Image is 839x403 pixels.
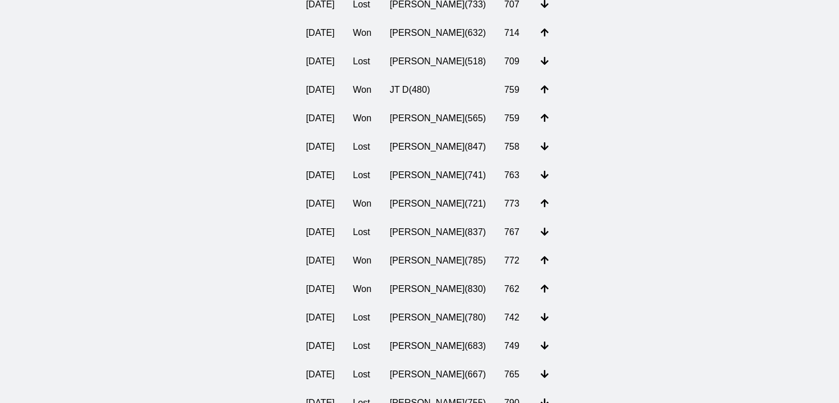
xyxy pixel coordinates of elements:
td: Lost [343,303,380,332]
td: Won [343,76,380,104]
td: 765 [495,360,531,389]
td: Won [343,104,380,133]
td: 709 [495,47,531,76]
td: [PERSON_NAME] ( 518 ) [380,47,495,76]
td: Won [343,246,380,275]
td: Lost [343,332,380,360]
td: [DATE] [297,275,343,303]
td: [PERSON_NAME] ( 847 ) [380,133,495,161]
td: Lost [343,360,380,389]
td: [DATE] [297,104,343,133]
td: [PERSON_NAME] ( 632 ) [380,19,495,47]
td: 758 [495,133,531,161]
td: [PERSON_NAME] ( 565 ) [380,104,495,133]
td: [PERSON_NAME] ( 780 ) [380,303,495,332]
td: 714 [495,19,531,47]
td: [DATE] [297,246,343,275]
td: [PERSON_NAME] ( 721 ) [380,190,495,218]
td: Won [343,275,380,303]
td: 772 [495,246,531,275]
td: [DATE] [297,76,343,104]
td: [PERSON_NAME] ( 830 ) [380,275,495,303]
td: 767 [495,218,531,246]
td: [DATE] [297,190,343,218]
td: Lost [343,133,380,161]
td: [DATE] [297,19,343,47]
td: 773 [495,190,531,218]
td: [DATE] [297,47,343,76]
td: [PERSON_NAME] ( 785 ) [380,246,495,275]
td: [DATE] [297,161,343,190]
td: 749 [495,332,531,360]
td: [PERSON_NAME] ( 667 ) [380,360,495,389]
td: 742 [495,303,531,332]
td: [DATE] [297,218,343,246]
td: Won [343,190,380,218]
td: 759 [495,104,531,133]
td: [PERSON_NAME] ( 741 ) [380,161,495,190]
td: 762 [495,275,531,303]
td: JT D ( 480 ) [380,76,495,104]
td: [DATE] [297,303,343,332]
td: Lost [343,47,380,76]
td: Won [343,19,380,47]
td: 759 [495,76,531,104]
td: [PERSON_NAME] ( 837 ) [380,218,495,246]
td: [DATE] [297,360,343,389]
td: [PERSON_NAME] ( 683 ) [380,332,495,360]
td: [DATE] [297,133,343,161]
td: Lost [343,161,380,190]
td: Lost [343,218,380,246]
td: 763 [495,161,531,190]
td: [DATE] [297,332,343,360]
